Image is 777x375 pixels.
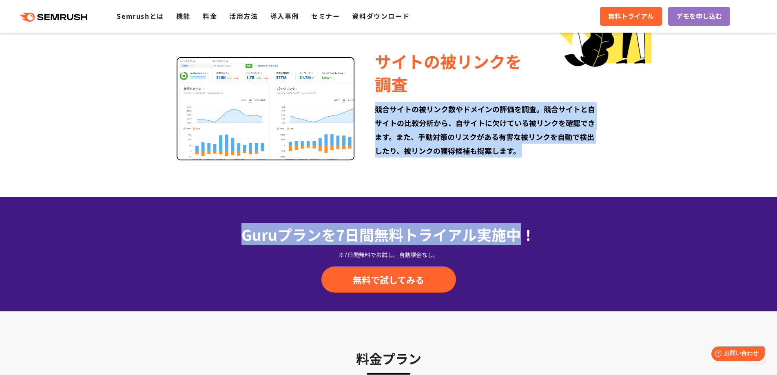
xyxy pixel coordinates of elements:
[374,224,536,245] span: 無料トライアル実施中！
[353,273,424,286] span: 無料で試してみる
[375,50,600,95] div: サイトの被リンクを 調査
[676,11,722,22] span: デモを申し込む
[704,343,768,366] iframe: Help widget launcher
[321,266,456,293] a: 無料で試してみる
[175,223,603,245] div: Guruプランを7日間
[600,7,662,26] a: 無料トライアル
[175,251,603,259] div: ※7日間無料でお試し。自動課金なし。
[229,11,258,21] a: 活用方法
[176,11,190,21] a: 機能
[608,11,654,22] span: 無料トライアル
[375,102,600,158] div: 競合サイトの被リンク数やドメインの評価を調査。競合サイトと自サイトの比較分析から、自サイトに欠けている被リンクを確認できます。また、手動対策のリスクがある有害な被リンクを自動で検出したり、被リン...
[117,11,164,21] a: Semrushとは
[352,11,410,21] a: 資料ダウンロード
[175,348,603,368] h3: 料金プラン
[668,7,730,26] a: デモを申し込む
[203,11,217,21] a: 料金
[311,11,340,21] a: セミナー
[270,11,299,21] a: 導入事例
